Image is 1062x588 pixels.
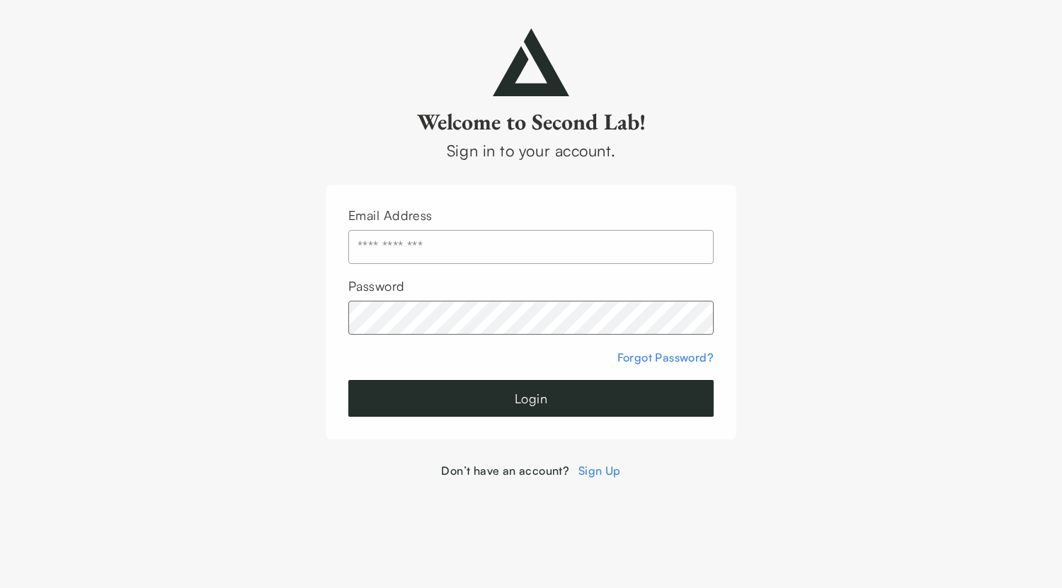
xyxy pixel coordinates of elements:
img: secondlab-logo [493,28,569,96]
label: Email Address [348,207,433,223]
a: Sign Up [578,463,621,478]
a: Forgot Password? [617,350,714,364]
h2: Welcome to Second Lab! [326,108,736,136]
label: Password [348,278,405,294]
button: Login [348,380,714,417]
div: Sign in to your account. [326,139,736,162]
div: Don’t have an account? [326,462,736,479]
